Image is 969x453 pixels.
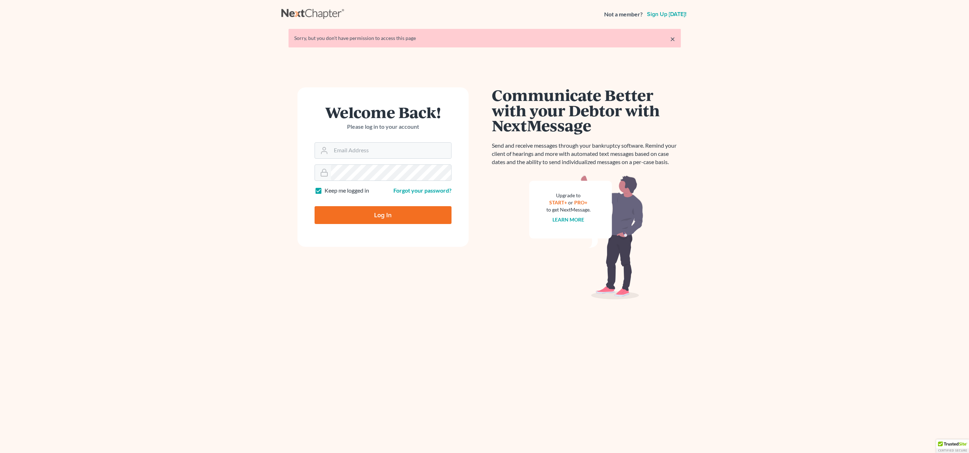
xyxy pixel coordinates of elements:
a: Forgot your password? [393,187,452,194]
span: or [568,199,573,205]
div: to get NextMessage. [546,206,591,213]
div: Sorry, but you don't have permission to access this page [294,35,675,42]
a: PRO+ [574,199,587,205]
h1: Welcome Back! [315,105,452,120]
p: Send and receive messages through your bankruptcy software. Remind your client of hearings and mo... [492,142,681,166]
input: Log In [315,206,452,224]
a: Learn more [552,217,584,223]
a: Sign up [DATE]! [646,11,688,17]
img: nextmessage_bg-59042aed3d76b12b5cd301f8e5b87938c9018125f34e5fa2b7a6b67550977c72.svg [529,175,643,300]
div: Upgrade to [546,192,591,199]
strong: Not a member? [604,10,643,19]
h1: Communicate Better with your Debtor with NextMessage [492,87,681,133]
a: START+ [549,199,567,205]
input: Email Address [331,143,451,158]
a: × [670,35,675,43]
div: TrustedSite Certified [936,439,969,453]
label: Keep me logged in [325,187,369,195]
p: Please log in to your account [315,123,452,131]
